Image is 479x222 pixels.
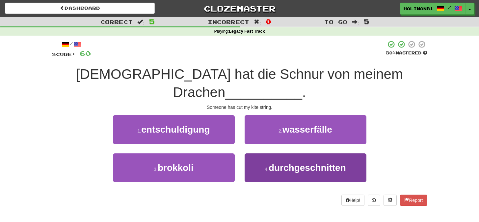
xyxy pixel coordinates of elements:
span: __________ [225,84,302,100]
span: Incorrect [208,18,249,25]
span: halinanb1 [404,6,433,12]
small: 2 . [279,128,282,134]
span: durchgeschnitten [269,163,346,173]
span: brokkoli [158,163,194,173]
span: 5 [364,17,369,25]
button: 1.entschuldigung [113,115,235,144]
button: 2.wasserfälle [245,115,366,144]
div: / [52,40,91,48]
button: 3.brokkoli [113,153,235,182]
strong: Legacy Fast Track [229,29,265,34]
small: 1 . [137,128,141,134]
div: Mastered [386,50,427,56]
span: / [448,5,451,10]
span: entschuldigung [141,124,210,135]
span: 50 % [386,50,396,55]
small: 3 . [154,167,158,172]
a: halinanb1 / [400,3,466,15]
span: : [352,19,359,25]
span: . [302,84,306,100]
button: Report [400,195,427,206]
small: 4 . [265,167,269,172]
a: Clozemaster [165,3,314,14]
span: 60 [80,49,91,57]
span: : [254,19,261,25]
span: wasserfälle [282,124,332,135]
button: Round history (alt+y) [368,195,380,206]
button: Help! [341,195,365,206]
span: [DEMOGRAPHIC_DATA] hat die Schnur von meinem Drachen [76,66,403,100]
span: Score: [52,51,76,57]
span: To go [324,18,347,25]
a: Dashboard [5,3,155,14]
div: Someone has cut my kite string. [52,104,427,111]
button: 4.durchgeschnitten [245,153,366,182]
span: Correct [100,18,133,25]
span: : [137,19,145,25]
span: 0 [266,17,271,25]
span: 5 [149,17,155,25]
